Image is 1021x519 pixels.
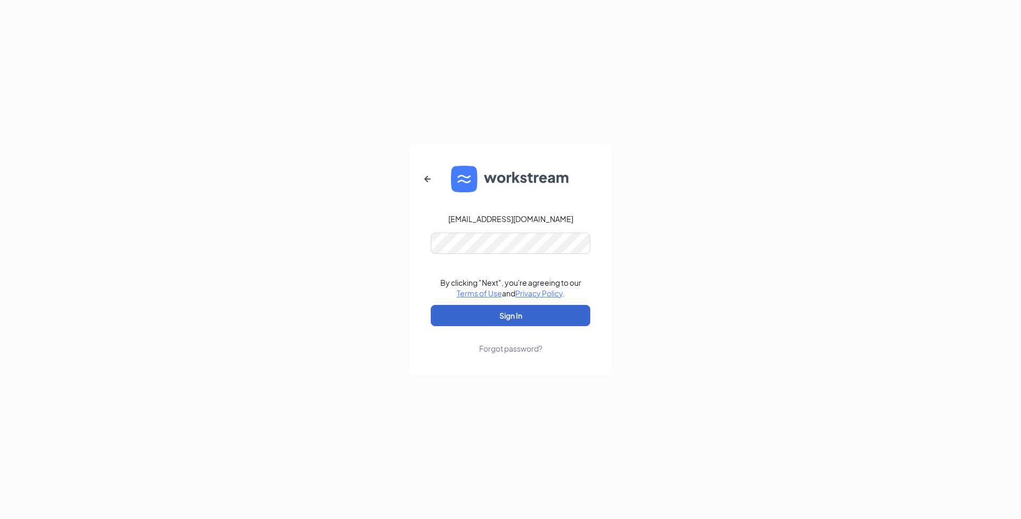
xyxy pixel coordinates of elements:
[515,288,563,298] a: Privacy Policy
[440,277,581,299] div: By clicking "Next", you're agreeing to our and .
[479,343,542,354] div: Forgot password?
[421,173,434,185] svg: ArrowLeftNew
[457,288,502,298] a: Terms of Use
[451,166,570,192] img: WS logo and Workstream text
[479,326,542,354] a: Forgot password?
[448,214,573,224] div: [EMAIL_ADDRESS][DOMAIN_NAME]
[415,166,440,192] button: ArrowLeftNew
[431,305,590,326] button: Sign In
